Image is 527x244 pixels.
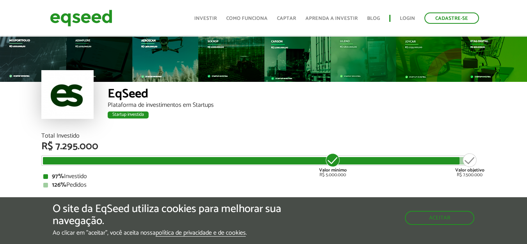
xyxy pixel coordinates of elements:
[41,141,486,152] div: R$ 7.295.000
[405,211,474,225] button: Aceitar
[305,16,358,21] a: Aprenda a investir
[156,230,246,237] a: política de privacidade e de cookies
[52,180,66,190] strong: 126%
[108,102,486,108] div: Plataforma de investimentos em Startups
[53,229,305,237] p: Ao clicar em "aceitar", você aceita nossa .
[226,16,268,21] a: Como funciona
[367,16,380,21] a: Blog
[52,171,64,182] strong: 97%
[43,173,484,180] div: Investido
[108,111,149,118] div: Startup investida
[455,152,484,177] div: R$ 7.500.000
[50,8,112,28] img: EqSeed
[318,152,348,177] div: R$ 5.000.000
[424,12,479,24] a: Cadastre-se
[455,166,484,174] strong: Valor objetivo
[108,88,486,102] div: EqSeed
[277,16,296,21] a: Captar
[400,16,415,21] a: Login
[194,16,217,21] a: Investir
[53,203,305,227] h5: O site da EqSeed utiliza cookies para melhorar sua navegação.
[319,166,347,174] strong: Valor mínimo
[41,133,486,139] div: Total Investido
[43,182,484,188] div: Pedidos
